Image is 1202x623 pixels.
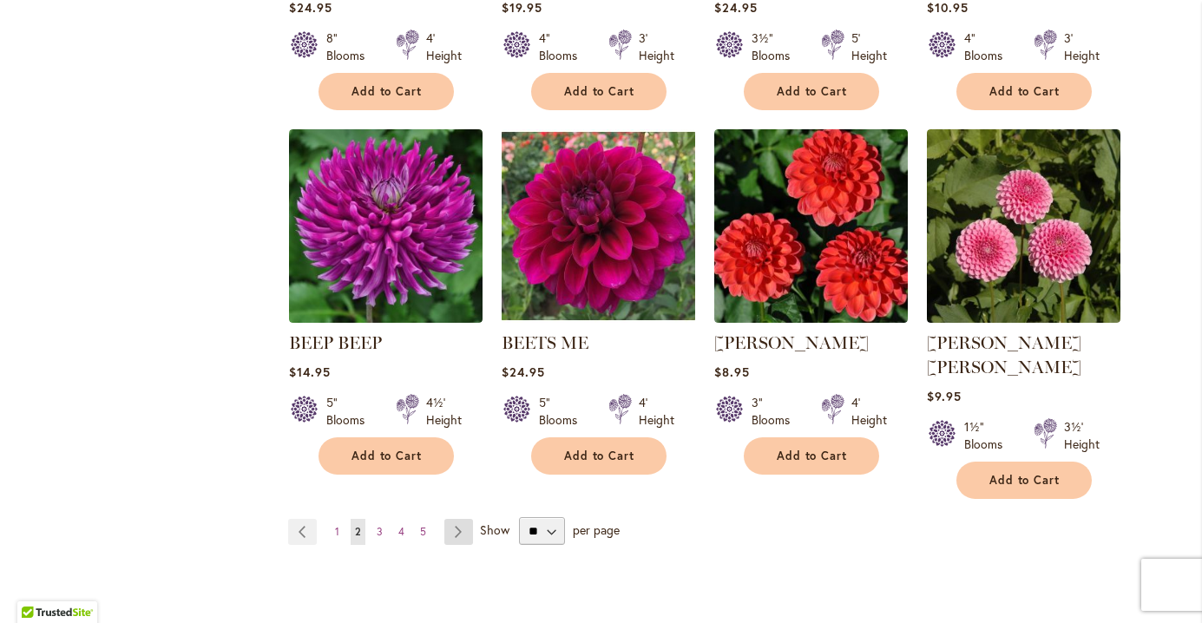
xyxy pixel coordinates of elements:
[714,364,750,380] span: $8.95
[426,30,462,64] div: 4' Height
[927,129,1120,323] img: BETTY ANNE
[989,473,1061,488] span: Add to Cart
[927,388,962,404] span: $9.95
[372,519,387,545] a: 3
[426,394,462,429] div: 4½' Height
[1064,418,1100,453] div: 3½' Height
[394,519,409,545] a: 4
[331,519,344,545] a: 1
[714,310,908,326] a: BENJAMIN MATTHEW
[927,332,1081,377] a: [PERSON_NAME] [PERSON_NAME]
[777,449,848,463] span: Add to Cart
[851,394,887,429] div: 4' Height
[752,30,800,64] div: 3½" Blooms
[564,449,635,463] span: Add to Cart
[502,129,695,323] img: BEETS ME
[851,30,887,64] div: 5' Height
[752,394,800,429] div: 3" Blooms
[398,525,404,538] span: 4
[714,332,869,353] a: [PERSON_NAME]
[319,437,454,475] button: Add to Cart
[539,30,588,64] div: 4" Blooms
[564,84,635,99] span: Add to Cart
[639,30,674,64] div: 3' Height
[956,462,1092,499] button: Add to Cart
[639,394,674,429] div: 4' Height
[13,561,62,610] iframe: Launch Accessibility Center
[351,84,423,99] span: Add to Cart
[319,73,454,110] button: Add to Cart
[326,394,375,429] div: 5" Blooms
[1064,30,1100,64] div: 3' Height
[351,449,423,463] span: Add to Cart
[289,364,331,380] span: $14.95
[420,525,426,538] span: 5
[989,84,1061,99] span: Add to Cart
[777,84,848,99] span: Add to Cart
[927,310,1120,326] a: BETTY ANNE
[416,519,430,545] a: 5
[573,521,620,538] span: per page
[744,73,879,110] button: Add to Cart
[289,310,483,326] a: BEEP BEEP
[539,394,588,429] div: 5" Blooms
[377,525,383,538] span: 3
[335,525,339,538] span: 1
[502,364,545,380] span: $24.95
[326,30,375,64] div: 8" Blooms
[289,129,483,323] img: BEEP BEEP
[355,525,361,538] span: 2
[956,73,1092,110] button: Add to Cart
[714,129,908,323] img: BENJAMIN MATTHEW
[744,437,879,475] button: Add to Cart
[480,521,509,538] span: Show
[964,418,1013,453] div: 1½" Blooms
[502,310,695,326] a: BEETS ME
[531,73,667,110] button: Add to Cart
[964,30,1013,64] div: 4" Blooms
[531,437,667,475] button: Add to Cart
[502,332,588,353] a: BEETS ME
[289,332,382,353] a: BEEP BEEP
